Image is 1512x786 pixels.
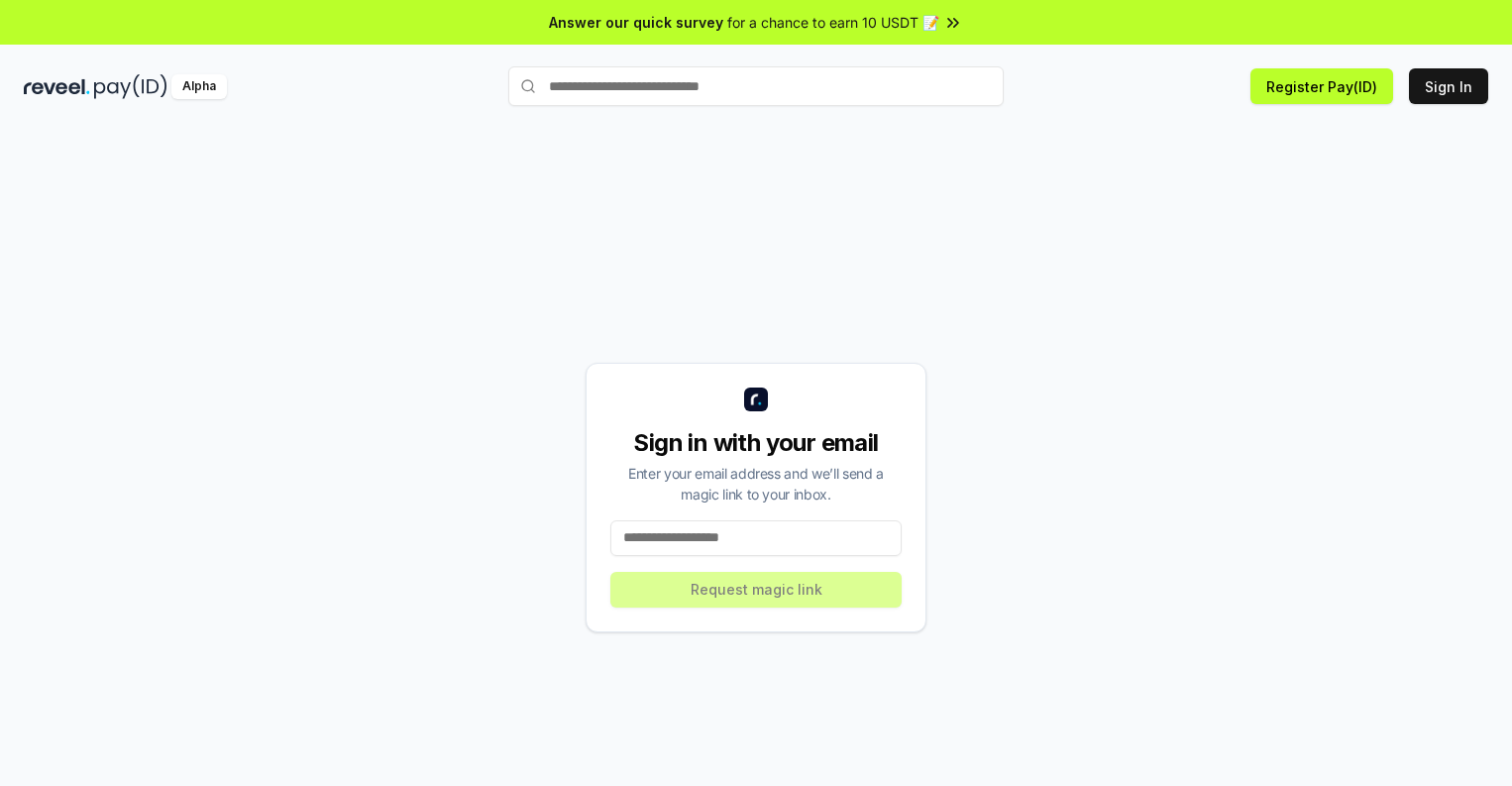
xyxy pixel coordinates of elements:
div: Sign in with your email [610,427,902,459]
img: pay_id [94,74,167,99]
button: Sign In [1409,68,1488,104]
img: logo_small [744,388,768,411]
div: Enter your email address and we’ll send a magic link to your inbox. [610,463,902,505]
span: for a chance to earn 10 USDT 📝 [727,12,939,33]
span: Answer our quick survey [549,12,723,33]
div: Alpha [171,74,227,99]
img: reveel_dark [24,74,90,99]
button: Register Pay(ID) [1250,68,1393,104]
